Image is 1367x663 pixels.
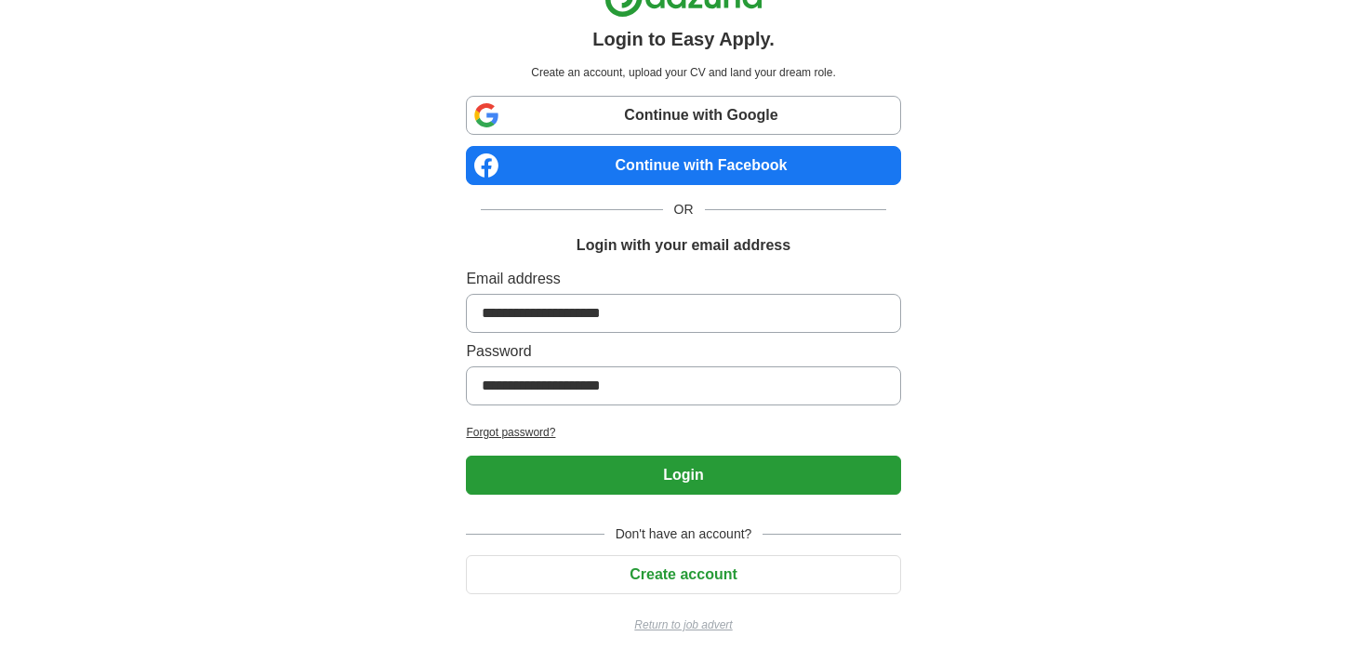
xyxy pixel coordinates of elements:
p: Create an account, upload your CV and land your dream role. [470,64,896,81]
a: Return to job advert [466,617,900,633]
h1: Login to Easy Apply. [592,25,775,53]
a: Continue with Facebook [466,146,900,185]
a: Create account [466,566,900,582]
label: Password [466,340,900,363]
a: Continue with Google [466,96,900,135]
h1: Login with your email address [577,234,790,257]
span: OR [663,200,705,219]
label: Email address [466,268,900,290]
a: Forgot password? [466,424,900,441]
button: Login [466,456,900,495]
button: Create account [466,555,900,594]
span: Don't have an account? [604,524,763,544]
